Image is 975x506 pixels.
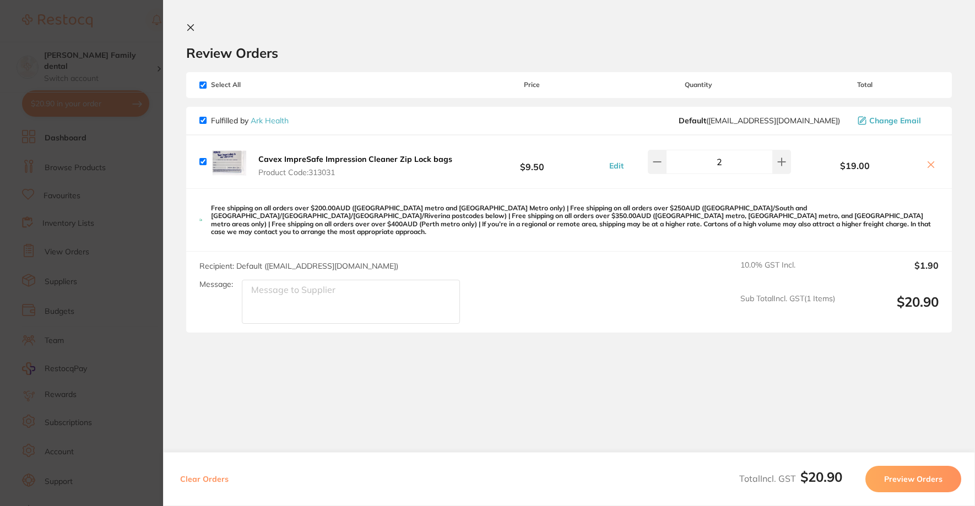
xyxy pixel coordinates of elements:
[606,81,791,89] span: Quantity
[199,261,398,271] span: Recipient: Default ( [EMAIL_ADDRESS][DOMAIN_NAME] )
[199,81,310,89] span: Select All
[679,116,840,125] span: cch@arkhealth.com.au
[791,81,939,89] span: Total
[854,116,939,126] button: Change Email
[844,260,939,285] output: $1.90
[258,168,452,177] span: Product Code: 313031
[458,81,606,89] span: Price
[255,154,456,177] button: Cavex ImpreSafe Impression Cleaner Zip Lock bags Product Code:313031
[199,280,233,289] label: Message:
[606,161,627,171] button: Edit
[791,161,919,171] b: $19.00
[869,116,921,125] span: Change Email
[844,294,939,324] output: $20.90
[458,151,606,172] b: $9.50
[177,466,232,492] button: Clear Orders
[740,260,835,285] span: 10.0 % GST Incl.
[211,116,289,125] p: Fulfilled by
[865,466,961,492] button: Preview Orders
[211,144,246,179] img: bTIxdHBzYQ
[186,45,952,61] h2: Review Orders
[800,469,842,485] b: $20.90
[679,116,706,126] b: Default
[258,154,452,164] b: Cavex ImpreSafe Impression Cleaner Zip Lock bags
[740,294,835,324] span: Sub Total Incl. GST ( 1 Items)
[739,473,842,484] span: Total Incl. GST
[251,116,289,126] a: Ark Health
[211,204,939,236] p: Free shipping on all orders over $200.00AUD ([GEOGRAPHIC_DATA] metro and [GEOGRAPHIC_DATA] Metro ...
